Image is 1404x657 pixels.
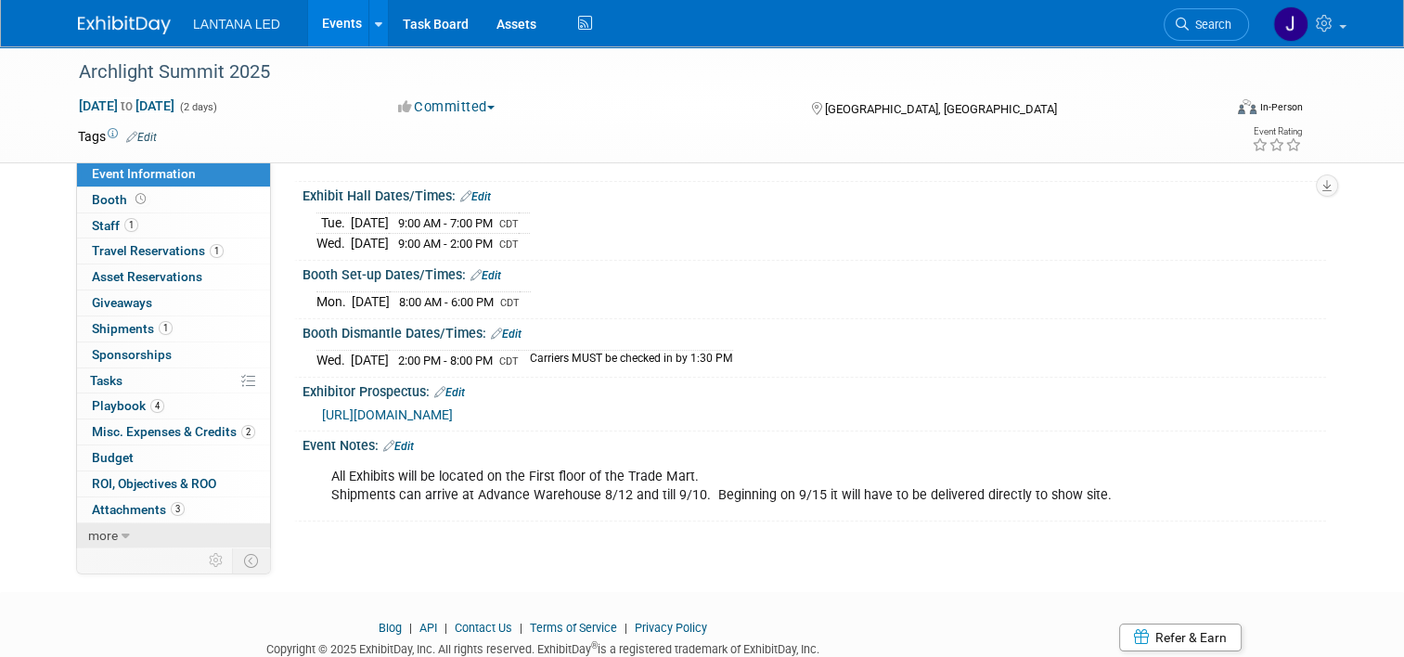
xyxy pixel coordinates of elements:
span: | [515,621,527,635]
a: Blog [379,621,402,635]
span: CDT [499,238,519,251]
a: Edit [126,131,157,144]
span: Playbook [92,398,164,413]
span: 4 [150,399,164,413]
button: Committed [392,97,502,117]
span: | [620,621,632,635]
td: Wed. [316,351,351,370]
span: Shipments [92,321,173,336]
span: Staff [92,218,138,233]
a: Booth [77,187,270,213]
sup: ® [591,640,598,651]
div: Booth Dismantle Dates/Times: [303,319,1326,343]
span: Giveaways [92,295,152,310]
span: Misc. Expenses & Credits [92,424,255,439]
span: 9:00 AM - 2:00 PM [398,237,493,251]
span: LANTANA LED [193,17,280,32]
span: CDT [499,355,519,367]
a: Terms of Service [530,621,617,635]
div: Exhibitor Prospectus: [303,378,1326,402]
span: Tasks [90,373,122,388]
a: Contact Us [455,621,512,635]
span: Sponsorships [92,347,172,362]
a: Edit [470,269,501,282]
span: | [405,621,417,635]
a: Travel Reservations1 [77,238,270,264]
span: CDT [499,218,519,230]
div: All Exhibits will be located on the First floor of the Trade Mart. Shipments can arrive at Advanc... [318,458,1127,514]
a: Staff1 [77,213,270,238]
span: Search [1189,18,1231,32]
a: [URL][DOMAIN_NAME] [322,407,453,422]
a: Edit [434,386,465,399]
a: Sponsorships [77,342,270,367]
span: Budget [92,450,134,465]
a: Event Information [77,161,270,187]
td: [DATE] [351,351,389,370]
img: ExhibitDay [78,16,171,34]
span: 1 [124,218,138,232]
div: Event Format [1122,97,1303,124]
span: ROI, Objectives & ROO [92,476,216,491]
img: Jane Divis [1273,6,1308,42]
a: more [77,523,270,548]
a: Misc. Expenses & Credits2 [77,419,270,444]
a: Search [1164,8,1249,41]
span: Booth not reserved yet [132,192,149,206]
span: 2:00 PM - 8:00 PM [398,354,493,367]
span: | [440,621,452,635]
span: CDT [500,297,520,309]
span: 2 [241,425,255,439]
span: (2 days) [178,101,217,113]
td: Personalize Event Tab Strip [200,548,233,573]
td: Mon. [316,292,352,312]
a: Giveaways [77,290,270,316]
td: [DATE] [351,213,389,234]
td: Wed. [316,234,351,253]
span: 8:00 AM - 6:00 PM [399,295,494,309]
span: Attachments [92,502,185,517]
span: 3 [171,502,185,516]
a: Playbook4 [77,393,270,419]
span: 1 [210,244,224,258]
img: Format-Inperson.png [1238,99,1256,114]
span: Booth [92,192,149,207]
div: Event Rating [1252,127,1302,136]
span: [GEOGRAPHIC_DATA], [GEOGRAPHIC_DATA] [825,102,1057,116]
a: Refer & Earn [1119,624,1242,651]
span: more [88,528,118,543]
a: Budget [77,445,270,470]
a: Attachments3 [77,497,270,522]
span: 1 [159,321,173,335]
div: Archlight Summit 2025 [72,56,1199,89]
td: Toggle Event Tabs [233,548,271,573]
span: 9:00 AM - 7:00 PM [398,216,493,230]
a: Edit [491,328,522,341]
a: Edit [383,440,414,453]
div: Event Notes: [303,432,1326,456]
td: [DATE] [352,292,390,312]
a: Edit [460,190,491,203]
div: Booth Set-up Dates/Times: [303,261,1326,285]
td: Tue. [316,213,351,234]
span: Travel Reservations [92,243,224,258]
td: Carriers MUST be checked in by 1:30 PM [519,351,733,370]
td: [DATE] [351,234,389,253]
span: Event Information [92,166,196,181]
span: [DATE] [DATE] [78,97,175,114]
a: API [419,621,437,635]
a: Shipments1 [77,316,270,341]
div: Exhibit Hall Dates/Times: [303,182,1326,206]
div: In-Person [1259,100,1303,114]
span: Asset Reservations [92,269,202,284]
a: Tasks [77,368,270,393]
a: Privacy Policy [635,621,707,635]
a: ROI, Objectives & ROO [77,471,270,496]
a: Asset Reservations [77,264,270,290]
td: Tags [78,127,157,146]
span: to [118,98,135,113]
